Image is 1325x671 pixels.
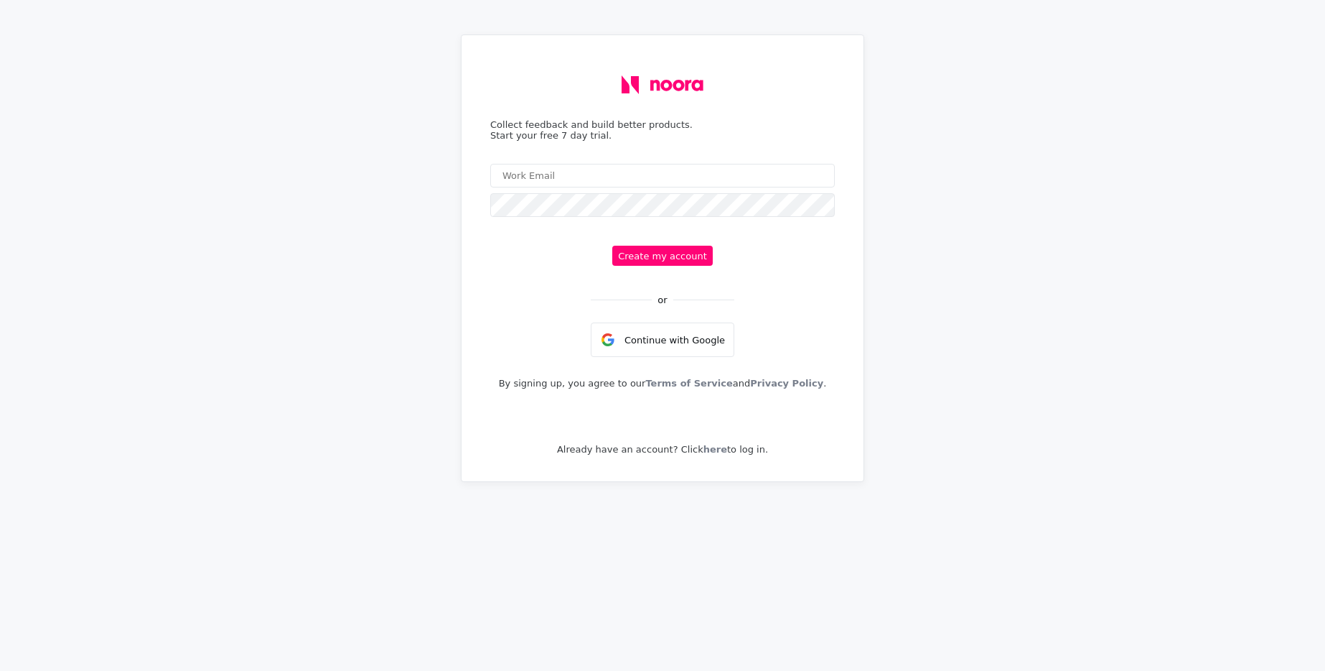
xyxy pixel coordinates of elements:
div: or [657,295,667,305]
a: here [703,441,727,458]
p: Already have an account? Click to log in. [557,444,768,455]
div: Collect feedback and build better products. Start your free 7 day trial. [490,119,835,141]
button: Create my account [612,246,713,266]
input: Work Email [490,164,835,188]
a: Terms of Service [645,375,732,392]
a: Privacy Policy [750,375,823,392]
div: Continue with Google [591,323,734,357]
p: By signing up, you agree to our and . [499,378,827,389]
